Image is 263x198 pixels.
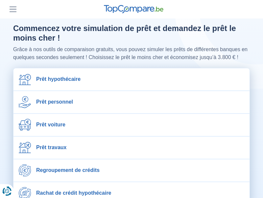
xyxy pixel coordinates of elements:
span: Rachat de crédit hypothécaire [36,190,111,196]
img: Prêt hypothécaire [19,73,31,85]
span: Prêt personnel [36,99,73,105]
img: TopCompare [104,5,163,14]
button: Menu [8,4,18,14]
a: Prêt personnel [13,91,250,113]
a: Prêt voiture [13,114,250,136]
img: Prêt voiture [19,119,31,130]
img: Regroupement de crédits [19,164,31,177]
a: Prêt hypothécaire [13,68,250,90]
a: Prêt travaux [13,137,250,159]
p: Grâce à nos outils de comparaison gratuits, vous pouvez simuler les prêts de différentes banques ... [13,46,250,61]
img: Prêt travaux [19,142,31,153]
a: Regroupement de crédits [13,159,250,181]
span: Prêt hypothécaire [36,76,81,82]
img: Prêt personnel [19,96,31,108]
span: Prêt voiture [36,121,65,128]
span: Prêt travaux [36,144,67,150]
h1: Commencez votre simulation de prêt et demandez le prêt le moins cher ! [13,24,250,43]
span: Regroupement de crédits [36,167,100,173]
